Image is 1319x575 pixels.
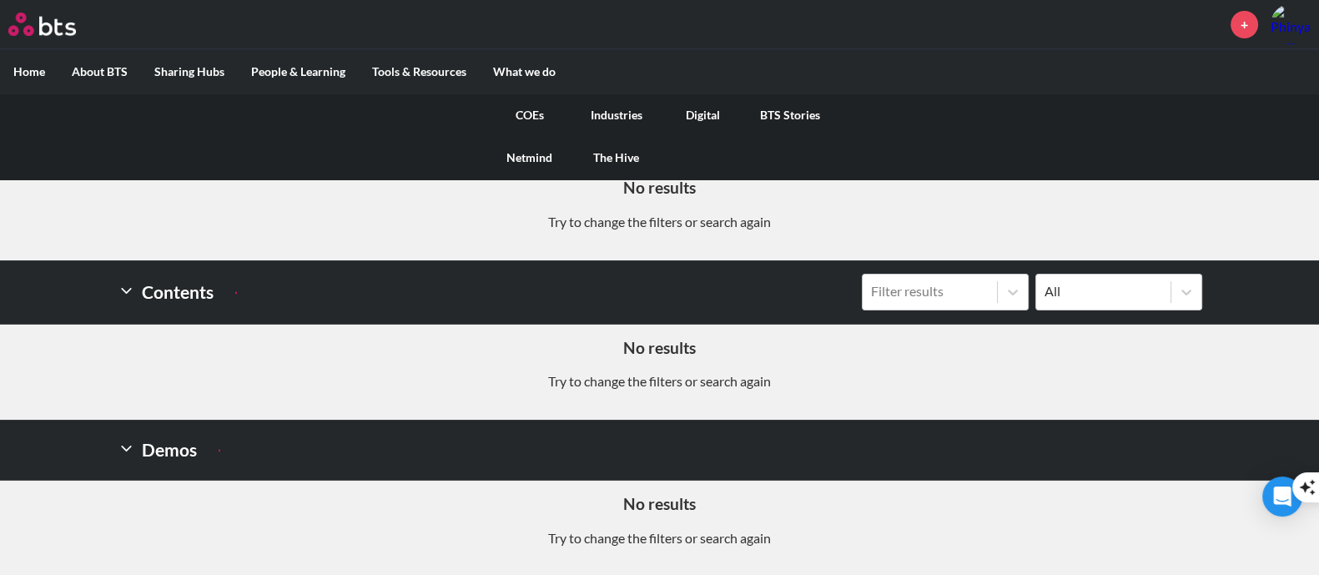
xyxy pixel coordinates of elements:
p: Try to change the filters or search again [13,372,1306,391]
a: Go home [8,13,107,36]
h5: No results [13,177,1306,199]
div: All [1045,282,1162,300]
h5: No results [13,337,1306,360]
h2: Demos [118,433,220,467]
div: Filter results [871,282,989,300]
label: About BTS [58,50,141,93]
label: Sharing Hubs [141,50,238,93]
img: BTS Logo [8,13,76,36]
label: People & Learning [238,50,359,93]
div: Open Intercom Messenger [1262,477,1302,517]
h5: No results [13,493,1306,516]
a: Profile [1271,4,1311,44]
label: Tools & Resources [359,50,480,93]
h2: Contents [118,274,237,310]
p: Try to change the filters or search again [13,529,1306,547]
a: + [1231,11,1258,38]
p: Try to change the filters or search again [13,213,1306,231]
img: Phinyarphat Sereeviriyakul [1271,4,1311,44]
label: What we do [480,50,569,93]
